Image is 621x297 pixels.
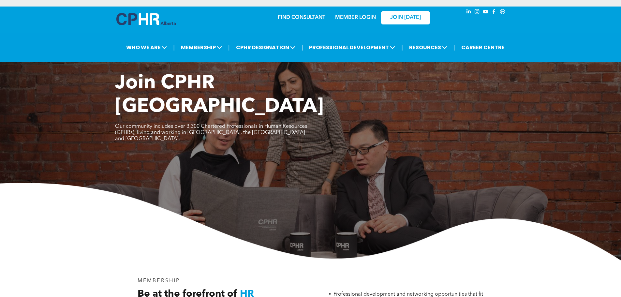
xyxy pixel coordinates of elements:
[179,41,224,53] span: MEMBERSHIP
[234,41,297,53] span: CPHR DESIGNATION
[115,124,307,141] span: Our community includes over 3,300 Chartered Professionals in Human Resources (CPHRs), living and ...
[407,41,449,53] span: RESOURCES
[453,41,455,54] li: |
[116,13,176,25] img: A blue and white logo for cp alberta
[491,8,498,17] a: facebook
[499,8,506,17] a: Social network
[381,11,430,24] a: JOIN [DATE]
[401,41,403,54] li: |
[278,15,325,20] a: FIND CONSULTANT
[173,41,175,54] li: |
[302,41,303,54] li: |
[465,8,472,17] a: linkedin
[390,15,421,21] span: JOIN [DATE]
[474,8,481,17] a: instagram
[335,15,376,20] a: MEMBER LOGIN
[228,41,230,54] li: |
[115,74,324,117] span: Join CPHR [GEOGRAPHIC_DATA]
[482,8,489,17] a: youtube
[124,41,169,53] span: WHO WE ARE
[459,41,507,53] a: CAREER CENTRE
[138,278,180,284] span: MEMBERSHIP
[307,41,397,53] span: PROFESSIONAL DEVELOPMENT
